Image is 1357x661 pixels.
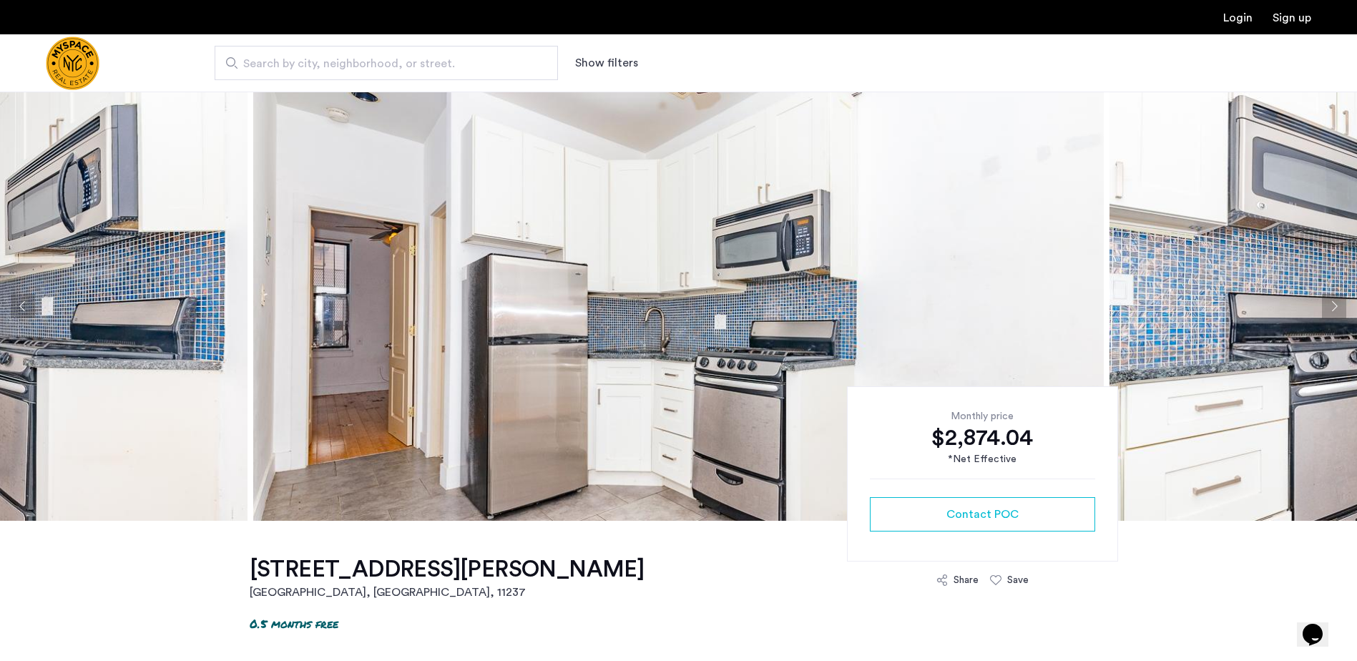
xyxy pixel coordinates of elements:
img: apartment [253,92,1104,521]
button: Show or hide filters [575,54,638,72]
h1: [STREET_ADDRESS][PERSON_NAME] [250,555,645,584]
a: Registration [1273,12,1311,24]
input: Apartment Search [215,46,558,80]
div: Monthly price [870,409,1095,423]
h2: [GEOGRAPHIC_DATA], [GEOGRAPHIC_DATA] , 11237 [250,584,645,601]
a: [STREET_ADDRESS][PERSON_NAME][GEOGRAPHIC_DATA], [GEOGRAPHIC_DATA], 11237 [250,555,645,601]
a: Cazamio Logo [46,36,99,90]
button: Next apartment [1322,294,1346,318]
span: Search by city, neighborhood, or street. [243,55,518,72]
a: Login [1223,12,1253,24]
div: Share [954,573,979,587]
button: Previous apartment [11,294,35,318]
img: logo [46,36,99,90]
div: $2,874.04 [870,423,1095,452]
p: 0.5 months free [250,615,338,632]
iframe: chat widget [1297,604,1343,647]
span: Contact POC [946,506,1019,523]
div: *Net Effective [870,452,1095,467]
button: button [870,497,1095,532]
div: Save [1007,573,1029,587]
